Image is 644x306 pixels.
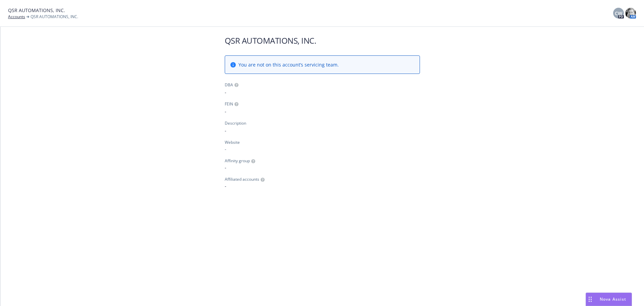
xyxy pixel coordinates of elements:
span: Nova Assist [600,296,626,302]
div: Description [225,120,246,126]
span: - [225,108,420,115]
div: Drag to move [586,293,594,306]
span: Affiliated accounts [225,176,259,182]
div: FEIN [225,101,233,107]
span: QSR AUTOMATIONS, INC. [8,7,65,14]
span: - [225,127,420,134]
img: photo [625,8,636,18]
div: DBA [225,82,233,88]
span: QSR AUTOMATIONS, INC. [31,14,78,20]
button: Nova Assist [586,293,632,306]
a: Accounts [8,14,25,20]
span: - [225,164,420,171]
span: - [225,89,420,96]
span: CW [615,10,622,17]
div: - [225,145,420,152]
span: You are not on this account’s servicing team. [238,61,339,68]
h1: QSR AUTOMATIONS, INC. [225,35,420,46]
span: Affinity group [225,158,250,164]
div: Website [225,139,420,145]
span: - [225,182,420,189]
